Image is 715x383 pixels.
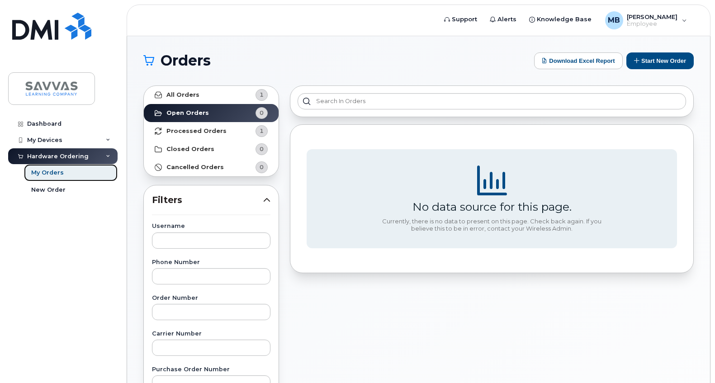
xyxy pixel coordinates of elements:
[152,367,270,373] label: Purchase Order Number
[676,344,708,376] iframe: Messenger Launcher
[260,163,264,171] span: 0
[166,164,224,171] strong: Cancelled Orders
[260,127,264,135] span: 1
[166,146,214,153] strong: Closed Orders
[152,260,270,265] label: Phone Number
[298,93,686,109] input: Search in orders
[260,90,264,99] span: 1
[166,91,199,99] strong: All Orders
[166,109,209,117] strong: Open Orders
[152,331,270,337] label: Carrier Number
[152,194,263,207] span: Filters
[260,145,264,153] span: 0
[144,104,279,122] a: Open Orders0
[626,52,694,69] button: Start New Order
[534,52,623,69] button: Download Excel Report
[379,218,605,232] div: Currently, there is no data to present on this page. Check back again. If you believe this to be ...
[412,200,572,213] div: No data source for this page.
[144,86,279,104] a: All Orders1
[161,54,211,67] span: Orders
[152,295,270,301] label: Order Number
[144,158,279,176] a: Cancelled Orders0
[260,109,264,117] span: 0
[152,223,270,229] label: Username
[144,140,279,158] a: Closed Orders0
[144,122,279,140] a: Processed Orders1
[166,128,227,135] strong: Processed Orders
